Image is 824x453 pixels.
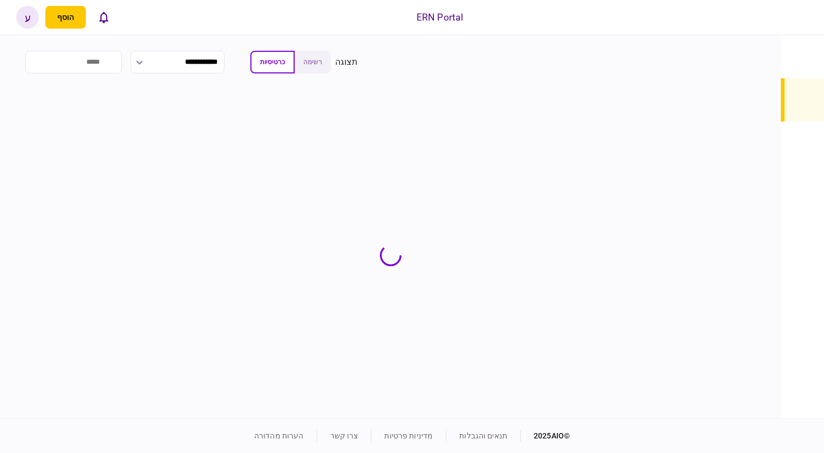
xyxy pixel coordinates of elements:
div: © 2025 AIO [520,430,570,442]
button: ע [16,6,39,29]
div: ERN Portal [417,10,463,24]
a: תנאים והגבלות [459,431,507,440]
button: רשימה [295,51,331,73]
span: כרטיסיות [260,58,285,66]
button: פתח תפריט להוספת לקוח [45,6,86,29]
button: כרטיסיות [250,51,295,73]
a: הערות מהדורה [254,431,304,440]
span: רשימה [303,58,322,66]
button: פתח רשימת התראות [92,6,115,29]
a: מדיניות פרטיות [384,431,433,440]
a: צרו קשר [330,431,358,440]
div: תצוגה [335,56,358,69]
